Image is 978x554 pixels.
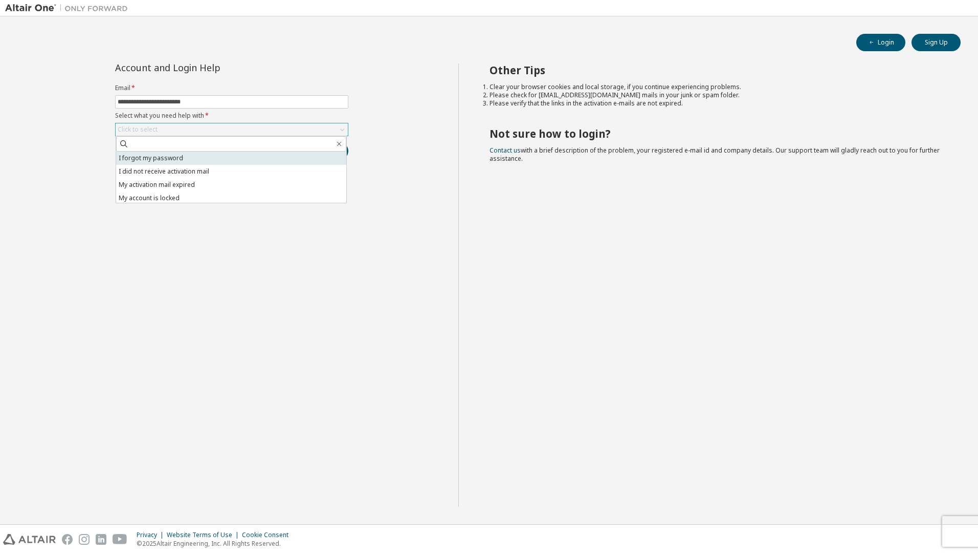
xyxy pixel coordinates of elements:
li: I forgot my password [116,152,346,165]
h2: Other Tips [490,63,943,77]
img: youtube.svg [113,534,127,545]
p: © 2025 Altair Engineering, Inc. All Rights Reserved. [137,539,295,548]
a: Contact us [490,146,521,155]
img: facebook.svg [62,534,73,545]
h2: Not sure how to login? [490,127,943,140]
button: Login [856,34,905,51]
button: Sign Up [912,34,961,51]
div: Click to select [118,125,158,134]
label: Email [115,84,348,92]
li: Clear your browser cookies and local storage, if you continue experiencing problems. [490,83,943,91]
label: Select what you need help with [115,112,348,120]
li: Please verify that the links in the activation e-mails are not expired. [490,99,943,108]
img: instagram.svg [79,534,90,545]
img: Altair One [5,3,133,13]
div: Website Terms of Use [167,531,242,539]
img: linkedin.svg [96,534,106,545]
img: altair_logo.svg [3,534,56,545]
div: Account and Login Help [115,63,302,72]
div: Privacy [137,531,167,539]
div: Cookie Consent [242,531,295,539]
div: Click to select [116,123,348,136]
li: Please check for [EMAIL_ADDRESS][DOMAIN_NAME] mails in your junk or spam folder. [490,91,943,99]
span: with a brief description of the problem, your registered e-mail id and company details. Our suppo... [490,146,940,163]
